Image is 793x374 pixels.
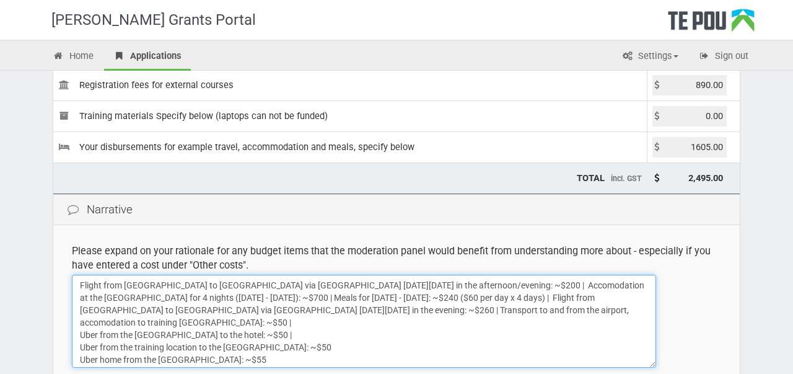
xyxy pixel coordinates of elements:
[53,194,740,226] div: Narrative
[72,244,721,272] div: Please expand on your rationale for any budget items that the moderation panel would benefit from...
[104,43,191,71] a: Applications
[53,163,647,194] td: TOTAL
[53,100,647,131] td: Training materials Specify below (laptops can not be funded)
[689,43,758,71] a: Sign out
[612,43,688,71] a: Settings
[611,174,642,183] span: incl. GST
[43,43,103,71] a: Home
[72,275,656,368] textarea: Uber from home to the [GEOGRAPHIC_DATA]: ~$50 | Flight from [GEOGRAPHIC_DATA] to [GEOGRAPHIC_DATA...
[53,131,647,163] td: Your disbursements for example travel, accommodation and meals, specify below
[53,69,647,100] td: Registration fees for external courses
[668,9,755,40] div: Te Pou Logo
